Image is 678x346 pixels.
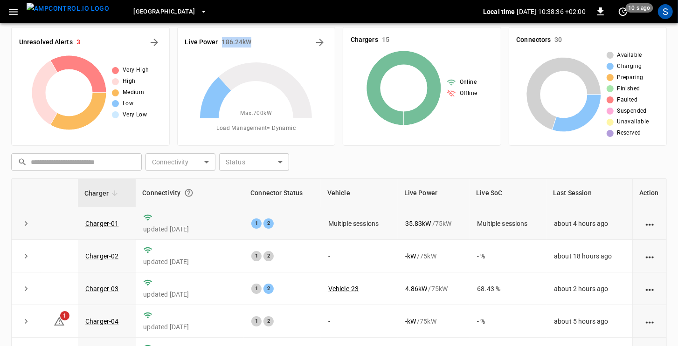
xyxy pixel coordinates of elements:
[19,249,33,263] button: expand row
[547,240,632,272] td: about 18 hours ago
[616,4,630,19] button: set refresh interval
[263,251,274,261] div: 2
[263,284,274,294] div: 2
[321,240,398,272] td: -
[263,218,274,229] div: 2
[658,4,673,19] div: profile-icon
[85,252,119,260] a: Charger-02
[405,251,416,261] p: - kW
[405,317,463,326] div: / 75 kW
[644,284,656,293] div: action cell options
[222,37,252,47] h6: 186.24 kW
[460,78,477,87] span: Online
[626,3,653,13] span: 10 s ago
[405,284,463,293] div: / 75 kW
[328,285,359,292] a: Vehicle-23
[470,179,547,207] th: Live SoC
[130,3,211,21] button: [GEOGRAPHIC_DATA]
[617,129,641,138] span: Reserved
[263,316,274,326] div: 2
[460,89,477,98] span: Offline
[517,7,586,16] p: [DATE] 10:38:36 +02:00
[644,251,656,261] div: action cell options
[180,184,197,201] button: Connection between the charger and our software.
[76,37,80,47] h6: 3
[143,224,236,234] p: updated [DATE]
[405,317,416,326] p: - kW
[617,117,649,127] span: Unavailable
[617,51,643,60] span: Available
[123,99,133,109] span: Low
[133,7,195,17] span: [GEOGRAPHIC_DATA]
[19,314,33,328] button: expand row
[617,84,640,94] span: Finished
[85,318,119,325] a: Charger-04
[555,35,562,45] h6: 30
[147,35,162,50] button: All Alerts
[382,35,389,45] h6: 15
[617,107,647,116] span: Suspended
[547,179,632,207] th: Last Session
[617,62,642,71] span: Charging
[547,207,632,240] td: about 4 hours ago
[351,35,378,45] h6: Chargers
[312,35,327,50] button: Energy Overview
[405,219,431,228] p: 35.83 kW
[483,7,515,16] p: Local time
[251,251,262,261] div: 1
[143,257,236,266] p: updated [DATE]
[398,179,470,207] th: Live Power
[60,311,69,320] span: 1
[405,251,463,261] div: / 75 kW
[185,37,218,47] h6: Live Power
[470,305,547,338] td: - %
[251,316,262,326] div: 1
[123,77,136,86] span: High
[142,184,237,201] div: Connectivity
[27,3,109,14] img: ampcontrol.io logo
[547,305,632,338] td: about 5 hours ago
[321,179,398,207] th: Vehicle
[123,88,144,97] span: Medium
[216,124,296,133] span: Load Management = Dynamic
[470,272,547,305] td: 68.43 %
[547,272,632,305] td: about 2 hours ago
[54,317,65,325] a: 1
[251,284,262,294] div: 1
[644,219,656,228] div: action cell options
[517,35,551,45] h6: Connectors
[244,179,321,207] th: Connector Status
[405,219,463,228] div: / 75 kW
[470,240,547,272] td: - %
[143,322,236,332] p: updated [DATE]
[470,207,547,240] td: Multiple sessions
[85,220,119,227] a: Charger-01
[84,188,121,199] span: Charger
[123,110,147,120] span: Very Low
[19,217,33,231] button: expand row
[321,305,398,338] td: -
[19,282,33,296] button: expand row
[251,218,262,229] div: 1
[617,73,644,82] span: Preparing
[240,109,272,118] span: Max. 700 kW
[644,317,656,326] div: action cell options
[632,179,666,207] th: Action
[143,290,236,299] p: updated [DATE]
[123,66,149,75] span: Very High
[617,95,638,105] span: Faulted
[321,207,398,240] td: Multiple sessions
[19,37,73,47] h6: Unresolved Alerts
[85,285,119,292] a: Charger-03
[405,284,428,293] p: 4.86 kW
